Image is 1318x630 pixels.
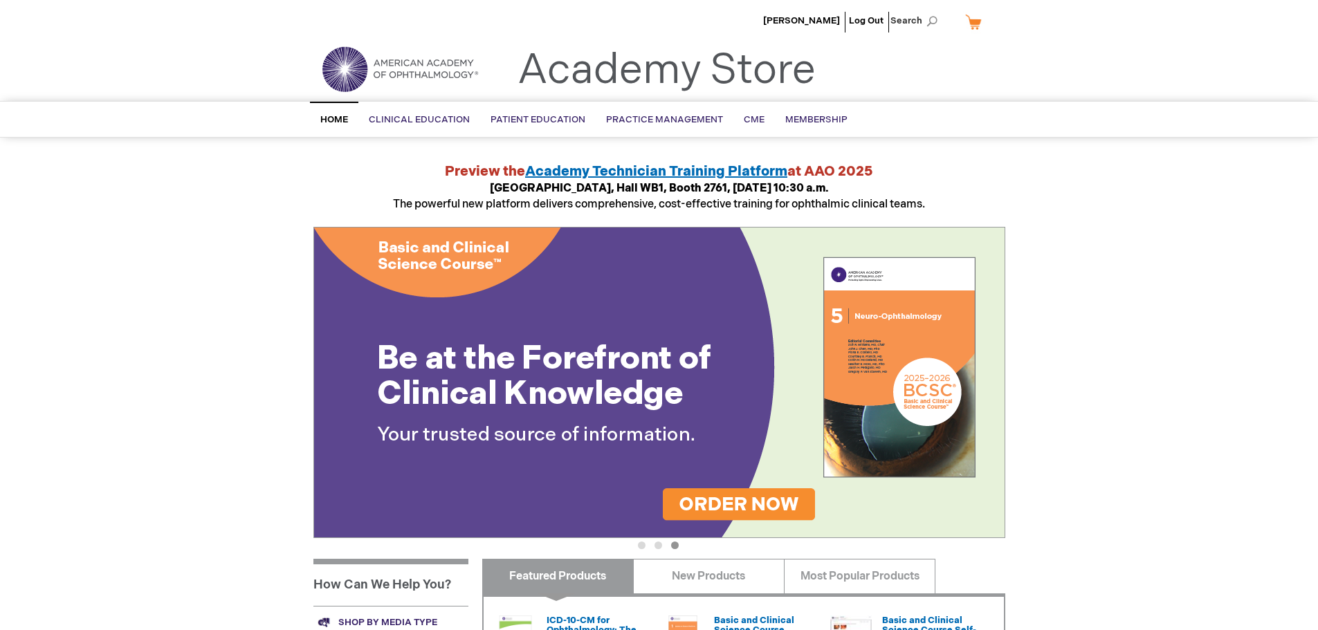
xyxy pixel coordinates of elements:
[655,541,662,549] button: 2 of 3
[518,46,816,95] a: Academy Store
[491,114,585,125] span: Patient Education
[633,559,785,593] a: New Products
[490,182,829,195] strong: [GEOGRAPHIC_DATA], Hall WB1, Booth 2761, [DATE] 10:30 a.m.
[890,7,943,35] span: Search
[369,114,470,125] span: Clinical Education
[784,559,935,593] a: Most Popular Products
[525,163,787,180] a: Academy Technician Training Platform
[849,15,884,26] a: Log Out
[320,114,348,125] span: Home
[744,114,765,125] span: CME
[763,15,840,26] a: [PERSON_NAME]
[445,163,873,180] strong: Preview the at AAO 2025
[482,559,634,593] a: Featured Products
[785,114,848,125] span: Membership
[393,182,925,211] span: The powerful new platform delivers comprehensive, cost-effective training for ophthalmic clinical...
[313,559,468,606] h1: How Can We Help You?
[638,541,646,549] button: 1 of 3
[606,114,723,125] span: Practice Management
[671,541,679,549] button: 3 of 3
